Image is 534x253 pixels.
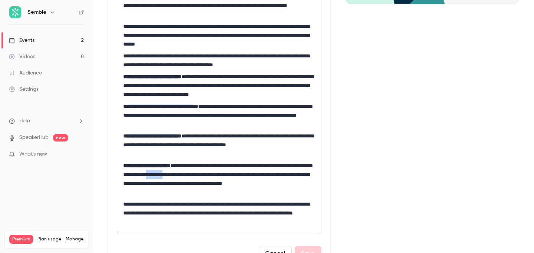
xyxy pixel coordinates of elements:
a: SpeakerHub [19,134,49,142]
div: Videos [9,53,35,60]
img: Semble [9,6,21,18]
div: Audience [9,69,42,77]
iframe: Noticeable Trigger [75,151,84,158]
div: Events [9,37,35,44]
span: Plan usage [37,236,61,242]
a: Manage [66,236,83,242]
h6: Semble [27,9,46,16]
span: Help [19,117,30,125]
div: Settings [9,86,39,93]
li: help-dropdown-opener [9,117,84,125]
span: What's new [19,150,47,158]
span: Premium [9,235,33,244]
span: new [53,134,68,142]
